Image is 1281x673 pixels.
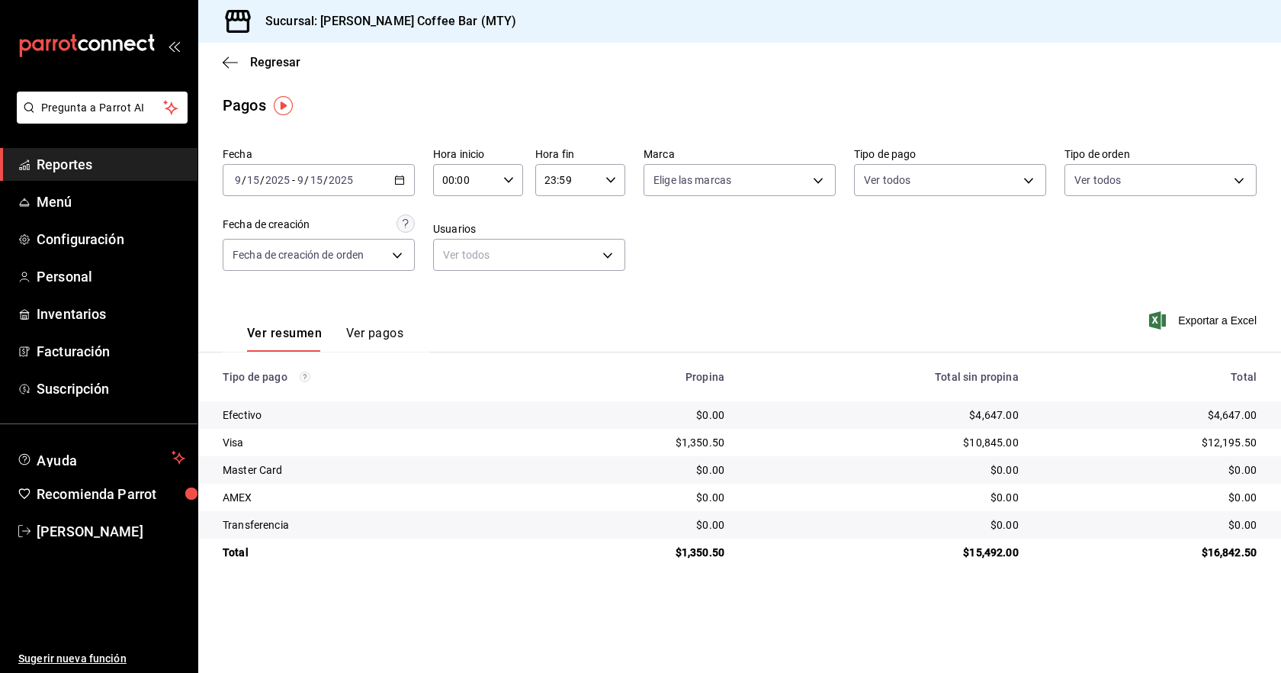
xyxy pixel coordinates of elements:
span: Personal [37,266,185,287]
svg: Los pagos realizados con Pay y otras terminales son montos brutos. [300,372,310,382]
div: Total [1043,371,1257,383]
div: Efectivo [223,407,525,423]
img: Tooltip marker [274,96,293,115]
input: -- [234,174,242,186]
button: Exportar a Excel [1152,311,1257,330]
span: Regresar [250,55,300,69]
label: Tipo de pago [854,149,1046,159]
a: Pregunta a Parrot AI [11,111,188,127]
button: Pregunta a Parrot AI [17,92,188,124]
span: Elige las marcas [653,172,731,188]
div: Total [223,545,525,560]
span: Configuración [37,229,185,250]
span: Ayuda [37,449,165,467]
span: - [292,174,295,186]
div: Propina [549,371,725,383]
span: Menú [37,192,185,212]
span: Fecha de creación de orden [233,247,364,262]
div: $1,350.50 [549,545,725,560]
span: Suscripción [37,378,185,399]
div: $4,647.00 [1043,407,1257,423]
div: $10,845.00 [749,435,1019,450]
label: Marca [644,149,836,159]
span: Pregunta a Parrot AI [41,100,164,116]
button: open_drawer_menu [168,40,180,52]
div: Visa [223,435,525,450]
div: $0.00 [549,407,725,423]
div: $0.00 [749,462,1019,478]
div: $0.00 [749,517,1019,533]
input: -- [246,174,260,186]
span: Ver todos [864,172,910,188]
span: [PERSON_NAME] [37,521,185,542]
div: $0.00 [749,490,1019,505]
input: -- [310,174,323,186]
div: $0.00 [1043,490,1257,505]
div: $0.00 [549,490,725,505]
input: ---- [265,174,291,186]
div: Master Card [223,462,525,478]
div: navigation tabs [247,326,403,352]
div: Total sin propina [749,371,1019,383]
div: $0.00 [549,517,725,533]
button: Ver pagos [346,326,403,352]
input: -- [297,174,304,186]
span: Sugerir nueva función [18,651,185,667]
div: $0.00 [1043,517,1257,533]
div: $15,492.00 [749,545,1019,560]
span: Inventarios [37,304,185,324]
label: Hora fin [535,149,625,159]
div: AMEX [223,490,525,505]
div: $0.00 [1043,462,1257,478]
div: $1,350.50 [549,435,725,450]
button: Ver resumen [247,326,322,352]
span: Facturación [37,341,185,362]
div: Pagos [223,94,266,117]
button: Regresar [223,55,300,69]
div: $16,842.50 [1043,545,1257,560]
div: Tipo de pago [223,371,525,383]
label: Tipo de orden [1064,149,1257,159]
span: Ver todos [1074,172,1121,188]
span: / [242,174,246,186]
span: / [304,174,309,186]
label: Hora inicio [433,149,523,159]
label: Fecha [223,149,415,159]
span: Recomienda Parrot [37,484,185,504]
span: / [260,174,265,186]
span: Reportes [37,154,185,175]
div: $12,195.50 [1043,435,1257,450]
input: ---- [328,174,354,186]
div: $4,647.00 [749,407,1019,423]
span: / [323,174,328,186]
label: Usuarios [433,224,625,234]
div: Fecha de creación [223,217,310,233]
div: Transferencia [223,517,525,533]
div: $0.00 [549,462,725,478]
div: Ver todos [433,239,625,271]
h3: Sucursal: [PERSON_NAME] Coffee Bar (MTY) [253,12,516,31]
